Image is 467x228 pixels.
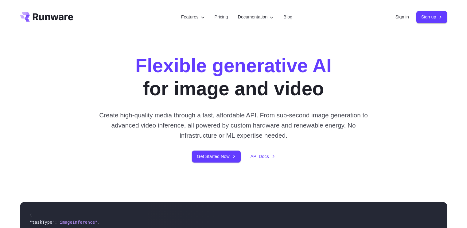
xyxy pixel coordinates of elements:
span: "imageInference" [57,220,98,225]
strong: Flexible generative AI [135,55,332,76]
a: Get Started Now [192,151,240,163]
h1: for image and video [135,54,332,100]
span: { [30,212,32,217]
span: , [97,220,100,225]
a: Pricing [215,14,228,21]
a: Go to / [20,12,73,22]
span: : [55,220,57,225]
span: "taskType" [30,220,55,225]
a: Sign in [395,14,409,21]
a: Sign up [416,11,447,23]
a: Blog [283,14,292,21]
a: API Docs [251,153,275,160]
label: Documentation [238,14,274,21]
p: Create high-quality media through a fast, affordable API. From sub-second image generation to adv... [97,110,370,141]
label: Features [181,14,205,21]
